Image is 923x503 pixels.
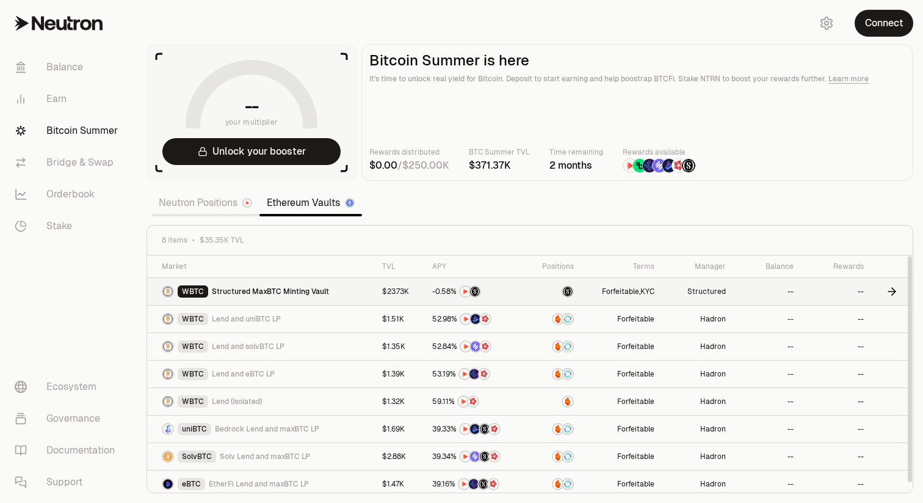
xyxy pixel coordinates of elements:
[5,115,132,147] a: Bitcoin Summer
[662,159,676,172] img: Bedrock Diamonds
[470,452,480,461] img: Solv Points
[369,73,905,85] p: It's time to unlock real yield for Bitcoin. Deposit to start earning and help boostrap BTCFi. Sta...
[553,452,563,461] img: Amber
[151,191,259,215] a: Neutron Positions
[623,146,696,158] p: Rewards available
[212,287,329,296] span: Structured MaxBTC Minting Vault
[581,388,662,415] a: Forfeitable
[147,278,375,305] a: WBTC LogoWBTCStructured MaxBTC Minting Vault
[490,452,499,461] img: Mars Fragments
[525,443,581,470] a: AmberSupervault
[225,116,278,128] span: your multiplier
[553,424,563,434] img: Amber
[469,369,479,379] img: EtherFi Points
[369,52,905,69] h2: Bitcoin Summer is here
[532,395,574,408] button: Amber
[617,424,654,434] button: Forfeitable
[733,361,801,387] a: --
[382,262,418,271] div: TVL
[525,333,581,360] a: AmberSupervault
[178,368,208,380] div: WBTC
[215,424,319,434] span: Bedrock Lend and maxBTC LP
[553,342,563,351] img: Amber
[643,159,656,172] img: EtherFi Points
[212,342,284,351] span: Lend and solvBTC LP
[163,369,173,379] img: WBTC Logo
[459,479,469,489] img: NTRN
[640,287,654,296] button: KYC
[581,471,662,497] a: Forfeitable
[432,478,518,490] button: NTRNEtherFi PointsStructured PointsMars Fragments
[801,471,872,497] a: --
[525,361,581,387] a: AmberSupervault
[460,424,470,434] img: NTRN
[425,443,525,470] a: NTRNSolv PointsStructured PointsMars Fragments
[178,450,216,463] div: SolvBTC
[5,466,132,498] a: Support
[662,443,733,470] a: Hadron
[460,287,470,296] img: NTRN
[801,388,872,415] a: --
[480,424,490,434] img: Structured Points
[532,423,574,435] button: AmberSupervault
[470,287,480,296] img: Structured Points
[532,262,574,271] div: Positions
[458,397,468,406] img: NTRN
[733,306,801,332] a: --
[425,388,525,415] a: NTRNMars Fragments
[178,285,208,298] div: WBTC
[479,479,488,489] img: Structured Points
[525,278,581,305] a: maxBTC
[425,333,525,360] a: NTRNSolv PointsMars Fragments
[163,314,173,324] img: WBTC Logo
[470,424,480,434] img: Bedrock Diamonds
[828,74,869,84] a: Learn more
[178,395,208,408] div: WBTC
[662,388,733,415] a: Hadron
[581,306,662,332] a: Forfeitable
[563,342,573,351] img: Supervault
[163,342,173,351] img: WBTC Logo
[178,340,208,353] div: WBTC
[801,333,872,360] a: --
[733,333,801,360] a: --
[5,435,132,466] a: Documentation
[602,287,639,296] button: Forfeitable
[369,158,449,173] div: /
[375,306,425,332] a: $1.51K
[162,235,187,245] span: 8 items
[662,361,733,387] a: Hadron
[855,10,913,37] button: Connect
[532,340,574,353] button: AmberSupervault
[178,423,211,435] div: uniBTC
[5,371,132,403] a: Ecosystem
[563,287,573,296] img: maxBTC
[209,479,309,489] span: EtherFi Lend and maxBTC LP
[525,388,581,415] a: Amber
[733,443,801,470] a: --
[532,368,574,380] button: AmberSupervault
[220,452,310,461] span: Solv Lend and maxBTC LP
[200,235,244,245] span: $35.35K TVL
[432,368,518,380] button: NTRNEtherFi PointsMars Fragments
[432,313,518,325] button: NTRNBedrock DiamondsMars Fragments
[468,397,478,406] img: Mars Fragments
[178,313,208,325] div: WBTC
[581,416,662,442] a: Forfeitable
[488,479,498,489] img: Mars Fragments
[525,471,581,497] a: AmberSupervault
[662,306,733,332] a: Hadron
[662,278,733,305] a: Structured
[425,278,525,305] a: NTRNStructured Points
[163,424,173,434] img: uniBTC Logo
[469,146,530,158] p: BTC Summer TVL
[581,333,662,360] a: Forfeitable
[479,369,489,379] img: Mars Fragments
[669,262,726,271] div: Manager
[163,452,173,461] img: SolvBTC Logo
[461,342,471,351] img: NTRN
[163,397,173,406] img: WBTC Logo
[432,423,518,435] button: NTRNBedrock DiamondsStructured PointsMars Fragments
[480,342,490,351] img: Mars Fragments
[5,147,132,178] a: Bridge & Swap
